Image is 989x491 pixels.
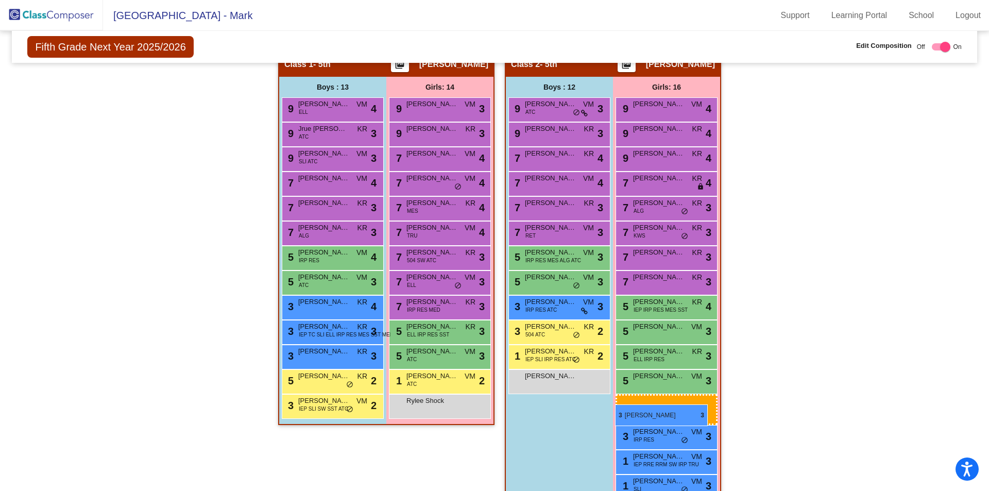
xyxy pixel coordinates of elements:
span: VM [356,272,367,283]
span: 3 [598,200,603,215]
span: lock [697,183,704,191]
span: ATC [525,108,535,116]
span: 4 [706,175,711,191]
span: 7 [394,177,402,189]
span: [PERSON_NAME] [298,371,350,381]
span: SLI ATC [299,158,318,165]
span: [PERSON_NAME] [406,198,458,208]
span: 4 [479,200,485,215]
span: [PERSON_NAME] [298,297,350,307]
span: do_not_disturb_alt [346,405,353,414]
span: 4 [371,175,377,191]
span: 3 [706,348,711,364]
span: 3 [371,274,377,290]
span: VM [356,148,367,159]
span: 3 [706,429,711,444]
span: IEP SLI SW SST ATC [299,405,348,413]
a: School [900,7,942,24]
span: 3 [371,348,377,364]
span: 5 [620,350,628,362]
span: KR [357,346,367,357]
span: 7 [394,251,402,263]
span: 3 [371,150,377,166]
span: 5 [620,326,628,337]
span: KR [466,297,475,308]
span: 7 [620,276,628,287]
span: VM [691,321,702,332]
span: 2 [371,373,377,388]
span: [PERSON_NAME] [633,173,685,183]
span: VM [583,173,594,184]
span: 5 [285,276,294,287]
span: 4 [479,150,485,166]
span: 3 [598,299,603,314]
span: 3 [598,126,603,141]
span: KR [692,297,702,308]
span: 3 [285,400,294,411]
span: [PERSON_NAME] [406,346,458,357]
span: VM [465,346,475,357]
span: 1 [512,350,520,362]
span: KR [584,124,594,134]
span: 3 [479,299,485,314]
span: [PERSON_NAME] [298,396,350,406]
span: [PERSON_NAME] [525,247,576,258]
span: 7 [620,202,628,213]
span: VM [583,99,594,110]
span: VM [691,427,702,437]
a: Logout [947,7,989,24]
span: VM [583,272,594,283]
span: [PERSON_NAME] [633,346,685,357]
span: KR [692,272,702,283]
span: [GEOGRAPHIC_DATA] - Mark [103,7,252,24]
span: 7 [285,227,294,238]
span: [PERSON_NAME] [298,321,350,332]
span: RET [525,232,536,240]
span: 3 [479,101,485,116]
span: 3 [598,274,603,290]
span: 5 [620,375,628,386]
span: 3 [512,301,520,312]
span: 4 [371,299,377,314]
span: [PERSON_NAME] [525,346,576,357]
span: 5 [512,276,520,287]
span: [PERSON_NAME] [633,223,685,233]
span: KR [466,247,475,258]
span: do_not_disturb_alt [573,356,580,364]
span: 9 [512,128,520,139]
span: ELL [407,281,416,289]
span: 7 [512,153,520,164]
span: VM [465,148,475,159]
span: 3 [706,373,711,388]
span: [PERSON_NAME] [633,371,685,381]
span: 504 ATC [525,331,545,338]
span: [PERSON_NAME] [406,321,458,332]
span: [PERSON_NAME] [298,346,350,357]
a: Support [773,7,818,24]
span: [PERSON_NAME] [298,247,350,258]
span: 7 [512,202,520,213]
span: KR [692,247,702,258]
span: KR [692,198,702,209]
span: 3 [598,101,603,116]
span: [PERSON_NAME] [525,321,576,332]
span: [PERSON_NAME] [633,427,685,437]
span: [PERSON_NAME] [298,173,350,183]
span: [PERSON_NAME] [633,124,685,134]
span: [PERSON_NAME] [406,99,458,109]
span: 4 [479,175,485,191]
span: do_not_disturb_alt [346,381,353,389]
span: 4 [598,175,603,191]
span: [PERSON_NAME] [406,297,458,307]
span: 9 [620,128,628,139]
span: 3 [706,324,711,339]
span: VM [465,99,475,110]
span: KR [466,198,475,209]
span: VM [691,99,702,110]
span: ALG [299,232,309,240]
span: VM [356,99,367,110]
span: 3 [479,249,485,265]
span: do_not_disturb_alt [573,331,580,340]
span: KR [692,223,702,233]
span: [PERSON_NAME] [525,223,576,233]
